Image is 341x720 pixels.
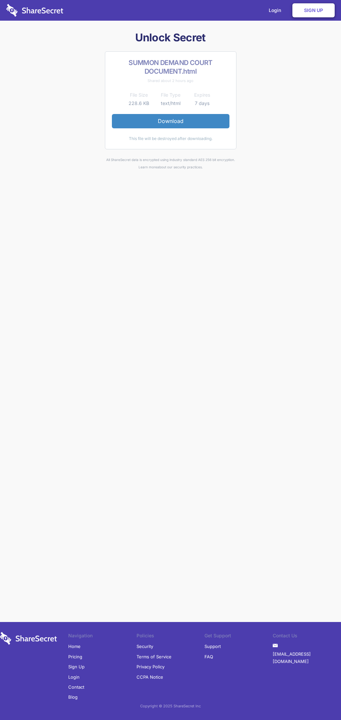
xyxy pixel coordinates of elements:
[137,632,205,641] li: Policies
[6,4,63,17] img: logo-wordmark-white-trans-d4663122ce5f474addd5e946df7df03e33cb6a1c49d2221995e7729f52c070b2.svg
[68,672,80,682] a: Login
[68,692,78,702] a: Blog
[273,649,341,667] a: [EMAIL_ADDRESS][DOMAIN_NAME]
[68,652,82,662] a: Pricing
[112,135,229,142] div: This file will be destroyed after downloading.
[204,641,221,651] a: Support
[68,641,81,651] a: Home
[186,91,218,99] th: Expires
[139,165,157,169] a: Learn more
[137,672,163,682] a: CCPA Notice
[123,99,155,107] td: 228.6 KB
[137,662,165,672] a: Privacy Policy
[186,99,218,107] td: 7 days
[204,652,213,662] a: FAQ
[112,58,229,76] h2: SUMMON DEMAND COURT DOCUMENT.html
[155,91,186,99] th: File Type
[123,91,155,99] th: File Size
[112,77,229,84] div: Shared about 2 hours ago
[68,662,85,672] a: Sign Up
[155,99,186,107] td: text/html
[137,641,153,651] a: Security
[68,682,84,692] a: Contact
[112,114,229,128] a: Download
[292,3,335,17] a: Sign Up
[273,632,341,641] li: Contact Us
[137,652,171,662] a: Terms of Service
[204,632,273,641] li: Get Support
[68,632,137,641] li: Navigation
